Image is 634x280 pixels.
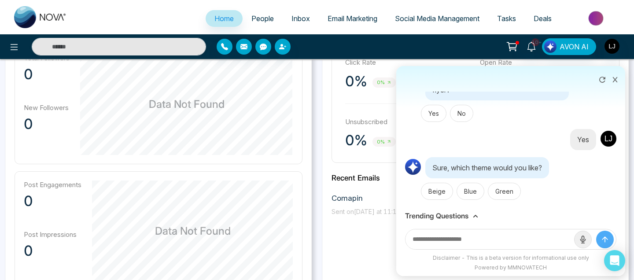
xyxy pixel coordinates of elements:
a: Deals [525,10,560,27]
h2: Recent Emails [332,173,619,182]
p: Open Rate [480,58,606,68]
img: AI Logo [404,158,422,176]
p: New Followers [24,103,70,112]
span: AVON AI [560,41,589,52]
span: Comapin [332,193,412,204]
p: Unsubscribed [345,117,471,127]
span: 10+ [531,38,539,46]
p: 0 [24,66,70,83]
img: Nova CRM Logo [14,6,67,28]
div: Disclaimer - This is a beta version for informational use only [401,254,621,262]
span: Inbox [291,14,310,23]
span: Deals [534,14,552,23]
button: Beige [421,183,453,200]
button: Yes [421,105,446,122]
div: Powered by MMNOVATECH [401,264,621,272]
span: 0% [372,77,396,88]
p: 0 [24,192,81,210]
p: 0% [345,132,367,149]
div: Open Intercom Messenger [604,250,625,271]
span: Social Media Management [395,14,479,23]
img: User Avatar [605,39,619,54]
span: Email Marketing [328,14,377,23]
p: 0% [345,73,367,90]
a: Social Media Management [386,10,488,27]
span: Sent on [DATE] at 11:19 PM [332,208,412,215]
a: Tasks [488,10,525,27]
span: 0% [372,137,396,147]
a: Inbox [283,10,319,27]
p: 0 [24,242,81,260]
img: User Avatar [600,130,617,147]
button: Green [488,183,521,200]
a: 10+ [521,38,542,54]
a: Email Marketing [319,10,386,27]
img: Market-place.gif [565,8,629,28]
p: 0 [24,115,70,133]
button: Blue [457,183,484,200]
h3: Trending Questions [405,212,468,220]
p: Post Engagements [24,181,81,189]
p: Post Impressions [24,230,81,239]
span: Tasks [497,14,516,23]
button: AVON AI [542,38,596,55]
img: Lead Flow [544,41,557,53]
a: People [243,10,283,27]
p: Click Rate [345,58,471,68]
span: Home [214,14,234,23]
a: Home [206,10,243,27]
p: Sure, which theme would you like? [425,157,549,178]
p: Yes [577,134,589,145]
span: People [251,14,274,23]
button: No [450,105,473,122]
